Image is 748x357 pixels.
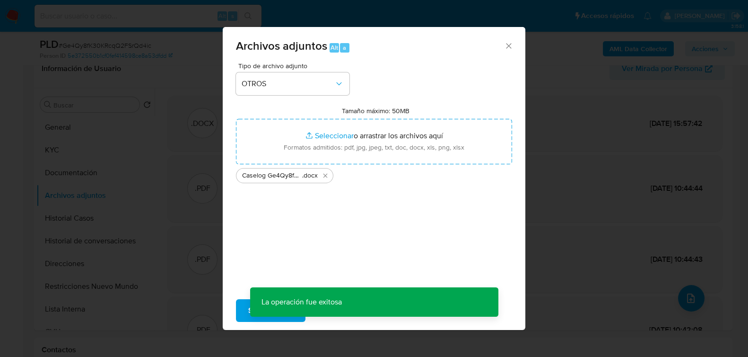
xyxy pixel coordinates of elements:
span: .docx [302,171,318,180]
button: Subir archivo [236,299,305,322]
button: Eliminar Caselog Ge4Qy8fK30KRcqQ2FSrQd4ic_2025_07_18_08_47_34.docx [320,170,331,181]
span: Tipo de archivo adjunto [238,62,352,69]
span: Archivos adjuntos [236,37,327,54]
span: a [343,43,346,52]
span: Caselog Ge4Qy8fK30KRcqQ2FSrQd4ic_2025_07_18_08_47_34 [242,171,302,180]
label: Tamaño máximo: 50MB [342,107,409,115]
span: Subir archivo [248,300,293,321]
button: Cerrar [504,41,513,50]
ul: Archivos seleccionados [236,164,512,183]
span: Alt [331,43,338,52]
span: OTROS [242,79,334,89]
p: La operación fue exitosa [250,287,353,317]
span: Cancelar [322,300,352,321]
button: OTROS [236,72,349,95]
